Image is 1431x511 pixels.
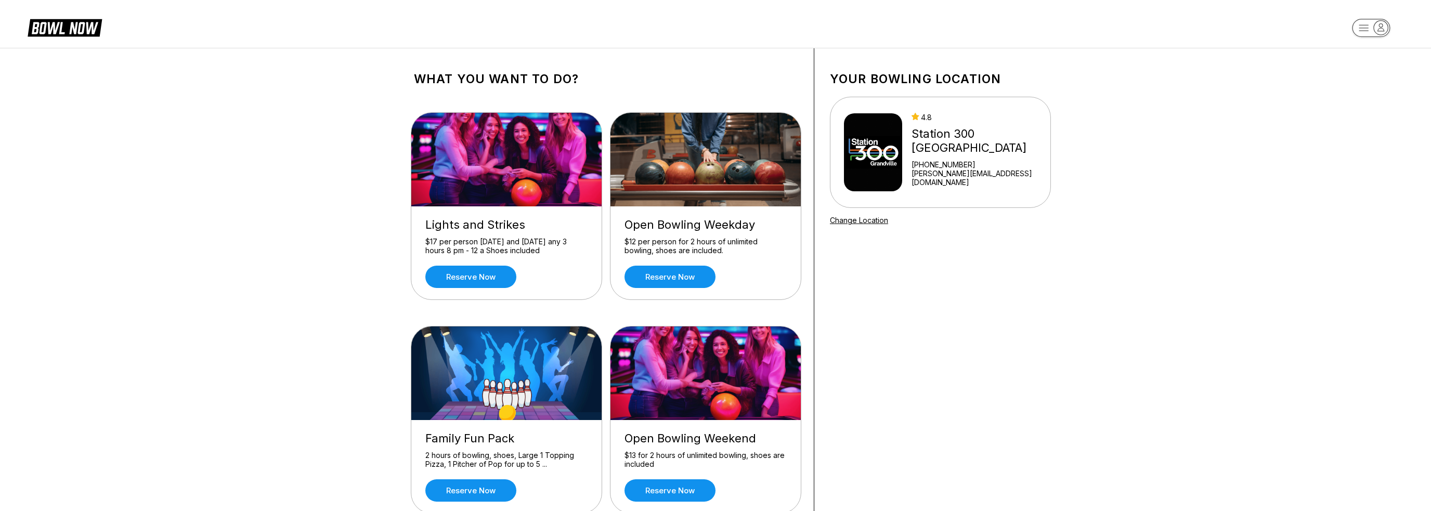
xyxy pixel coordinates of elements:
[610,113,802,206] img: Open Bowling Weekday
[425,237,588,255] div: $17 per person [DATE] and [DATE] any 3 hours 8 pm - 12 a Shoes included
[425,451,588,469] div: 2 hours of bowling, shoes, Large 1 Topping Pizza, 1 Pitcher of Pop for up to 5 ...
[912,113,1046,122] div: 4.8
[625,431,787,446] div: Open Bowling Weekend
[830,216,888,225] a: Change Location
[411,326,603,420] img: Family Fun Pack
[844,113,902,191] img: Station 300 Grandville
[414,72,798,86] h1: What you want to do?
[625,451,787,469] div: $13 for 2 hours of unlimited bowling, shoes are included
[912,169,1046,187] a: [PERSON_NAME][EMAIL_ADDRESS][DOMAIN_NAME]
[411,113,603,206] img: Lights and Strikes
[625,479,715,502] a: Reserve now
[625,237,787,255] div: $12 per person for 2 hours of unlimited bowling, shoes are included.
[625,218,787,232] div: Open Bowling Weekday
[425,431,588,446] div: Family Fun Pack
[625,266,715,288] a: Reserve now
[425,266,516,288] a: Reserve now
[912,160,1046,169] div: [PHONE_NUMBER]
[425,479,516,502] a: Reserve now
[425,218,588,232] div: Lights and Strikes
[830,72,1051,86] h1: Your bowling location
[610,326,802,420] img: Open Bowling Weekend
[912,127,1046,155] div: Station 300 [GEOGRAPHIC_DATA]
